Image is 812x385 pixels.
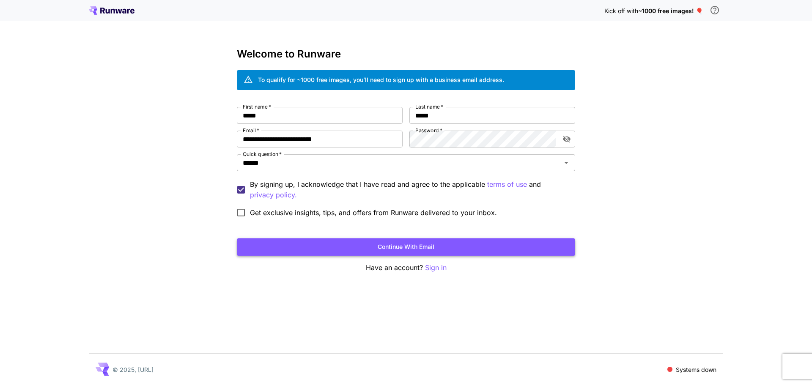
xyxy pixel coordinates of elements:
[243,103,271,110] label: First name
[676,365,716,374] p: Systems down
[560,157,572,169] button: Open
[243,127,259,134] label: Email
[250,208,497,218] span: Get exclusive insights, tips, and offers from Runware delivered to your inbox.
[243,150,282,158] label: Quick question
[112,365,154,374] p: © 2025, [URL]
[638,7,703,14] span: ~1000 free images! 🎈
[258,75,504,84] div: To qualify for ~1000 free images, you’ll need to sign up with a business email address.
[415,127,442,134] label: Password
[250,190,297,200] p: privacy policy.
[250,190,297,200] button: By signing up, I acknowledge that I have read and agree to the applicable terms of use and
[415,103,443,110] label: Last name
[250,179,568,200] p: By signing up, I acknowledge that I have read and agree to the applicable and
[559,131,574,147] button: toggle password visibility
[706,2,723,19] button: In order to qualify for free credit, you need to sign up with a business email address and click ...
[487,179,527,190] p: terms of use
[425,262,447,273] button: Sign in
[237,48,575,60] h3: Welcome to Runware
[604,7,638,14] span: Kick off with
[487,179,527,190] button: By signing up, I acknowledge that I have read and agree to the applicable and privacy policy.
[237,262,575,273] p: Have an account?
[237,238,575,256] button: Continue with email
